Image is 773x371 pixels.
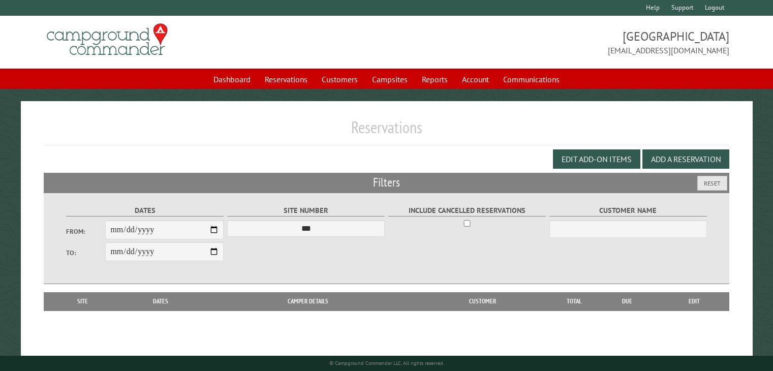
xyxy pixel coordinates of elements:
button: Add a Reservation [642,149,729,169]
th: Dates [116,292,205,311]
label: From: [66,227,106,236]
img: Campground Commander [44,20,171,59]
small: © Campground Commander LLC. All rights reserved. [329,360,444,366]
a: Dashboard [207,70,257,89]
button: Edit Add-on Items [553,149,640,169]
th: Total [554,292,595,311]
label: Include Cancelled Reservations [388,205,546,217]
h2: Filters [44,173,729,192]
label: Customer Name [549,205,707,217]
h1: Reservations [44,117,729,145]
th: Customer [411,292,554,311]
a: Campsites [366,70,414,89]
th: Camper Details [205,292,411,311]
a: Customers [316,70,364,89]
th: Due [595,292,660,311]
a: Reservations [259,70,314,89]
button: Reset [697,176,727,191]
label: Dates [66,205,224,217]
a: Account [456,70,495,89]
a: Reports [416,70,454,89]
span: [GEOGRAPHIC_DATA] [EMAIL_ADDRESS][DOMAIN_NAME] [387,28,729,56]
label: Site Number [227,205,385,217]
label: To: [66,248,106,258]
a: Communications [497,70,566,89]
th: Site [49,292,116,311]
th: Edit [660,292,729,311]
